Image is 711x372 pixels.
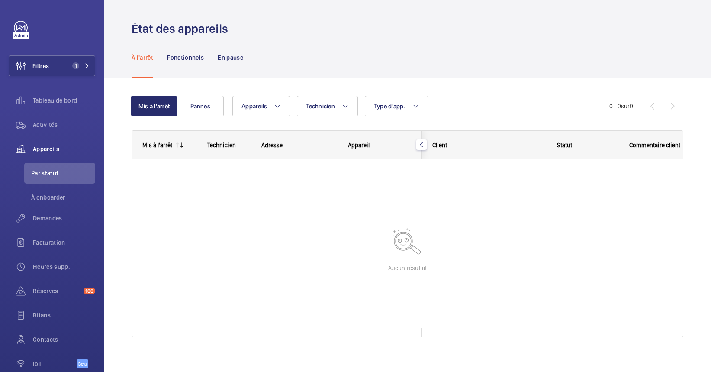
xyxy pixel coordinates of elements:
span: Contacts [33,335,95,344]
span: Tableau de bord [33,96,95,105]
span: Technicien [306,103,335,110]
span: IoT [33,359,77,368]
span: Type d'app. [374,103,405,110]
button: Pannes [177,96,224,116]
span: Appareils [33,145,95,153]
span: Statut [557,142,572,149]
p: Fonctionnels [167,53,204,62]
span: 100 [84,288,95,294]
span: Commentaire client [629,142,680,149]
span: Filtres [32,61,49,70]
button: Technicien [297,96,358,116]
span: Demandes [33,214,95,223]
span: sur [621,103,630,110]
span: Adresse [261,142,283,149]
div: Mis à l'arrêt [142,142,172,149]
span: Activités [33,120,95,129]
p: À l'arrêt [132,53,153,62]
span: Par statut [31,169,95,178]
button: Appareils [232,96,290,116]
span: Bilans [33,311,95,320]
p: En pause [218,53,243,62]
h1: État des appareils [132,21,233,37]
button: Mis à l'arrêt [131,96,177,116]
span: 1 [72,62,79,69]
span: À onboarder [31,193,95,202]
div: Appareil [348,142,412,149]
span: Appareils [241,103,267,110]
span: 0 - 0 0 [609,103,633,109]
button: Type d'app. [365,96,428,116]
span: Technicien [207,142,236,149]
span: Heures supp. [33,262,95,271]
span: Beta [77,359,88,368]
span: Client [432,142,447,149]
span: Facturation [33,238,95,247]
span: Réserves [33,287,80,295]
button: Filtres1 [9,55,95,76]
